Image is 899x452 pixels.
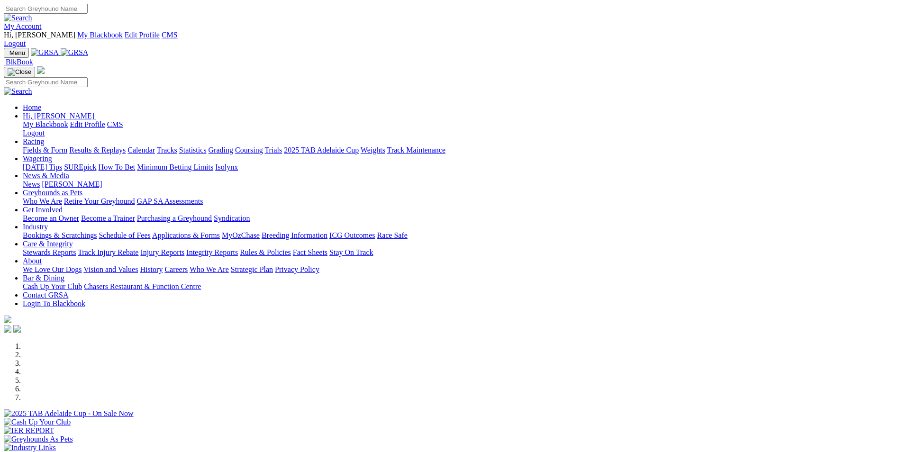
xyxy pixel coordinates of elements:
a: Breeding Information [262,231,327,239]
a: How To Bet [99,163,136,171]
a: Who We Are [190,265,229,273]
a: Hi, [PERSON_NAME] [23,112,96,120]
a: 2025 TAB Adelaide Cup [284,146,359,154]
img: GRSA [31,48,59,57]
a: [PERSON_NAME] [42,180,102,188]
img: IER REPORT [4,426,54,435]
a: Calendar [127,146,155,154]
a: Stay On Track [329,248,373,256]
div: News & Media [23,180,895,189]
a: Privacy Policy [275,265,319,273]
a: Isolynx [215,163,238,171]
a: Chasers Restaurant & Function Centre [84,282,201,290]
a: History [140,265,163,273]
img: Search [4,87,32,96]
a: Industry [23,223,48,231]
a: ICG Outcomes [329,231,375,239]
a: Rules & Policies [240,248,291,256]
a: We Love Our Dogs [23,265,82,273]
a: CMS [162,31,178,39]
a: Schedule of Fees [99,231,150,239]
a: Login To Blackbook [23,299,85,307]
a: Injury Reports [140,248,184,256]
a: Contact GRSA [23,291,68,299]
a: Wagering [23,154,52,163]
a: Careers [164,265,188,273]
a: Syndication [214,214,250,222]
a: Coursing [235,146,263,154]
a: CMS [107,120,123,128]
a: Track Maintenance [387,146,445,154]
a: Stewards Reports [23,248,76,256]
img: 2025 TAB Adelaide Cup - On Sale Now [4,409,134,418]
a: Get Involved [23,206,63,214]
a: Statistics [179,146,207,154]
a: SUREpick [64,163,96,171]
div: Racing [23,146,895,154]
a: Logout [4,39,26,47]
div: Greyhounds as Pets [23,197,895,206]
a: Applications & Forms [152,231,220,239]
a: About [23,257,42,265]
a: Track Injury Rebate [78,248,138,256]
a: News [23,180,40,188]
input: Search [4,4,88,14]
img: Greyhounds As Pets [4,435,73,443]
a: Purchasing a Greyhound [137,214,212,222]
div: Hi, [PERSON_NAME] [23,120,895,137]
img: Search [4,14,32,22]
span: BlkBook [6,58,33,66]
div: Bar & Dining [23,282,895,291]
a: My Account [4,22,42,30]
span: Hi, [PERSON_NAME] [23,112,94,120]
img: Cash Up Your Club [4,418,71,426]
a: Minimum Betting Limits [137,163,213,171]
a: Greyhounds as Pets [23,189,82,197]
img: logo-grsa-white.png [4,316,11,323]
a: MyOzChase [222,231,260,239]
a: Home [23,103,41,111]
a: Bookings & Scratchings [23,231,97,239]
a: Edit Profile [125,31,160,39]
a: GAP SA Assessments [137,197,203,205]
div: Wagering [23,163,895,172]
a: My Blackbook [77,31,123,39]
a: Trials [264,146,282,154]
div: Industry [23,231,895,240]
a: Vision and Values [83,265,138,273]
button: Toggle navigation [4,48,29,58]
button: Toggle navigation [4,67,35,77]
input: Search [4,77,88,87]
a: Weights [361,146,385,154]
a: Edit Profile [70,120,105,128]
a: Fields & Form [23,146,67,154]
span: Menu [9,49,25,56]
div: Care & Integrity [23,248,895,257]
img: facebook.svg [4,325,11,333]
img: Industry Links [4,443,56,452]
a: Racing [23,137,44,145]
a: Bar & Dining [23,274,64,282]
a: News & Media [23,172,69,180]
a: Results & Replays [69,146,126,154]
a: My Blackbook [23,120,68,128]
a: BlkBook [4,58,33,66]
a: Grading [209,146,233,154]
a: Integrity Reports [186,248,238,256]
a: Become a Trainer [81,214,135,222]
span: Hi, [PERSON_NAME] [4,31,75,39]
a: Logout [23,129,45,137]
a: Become an Owner [23,214,79,222]
div: About [23,265,895,274]
a: Race Safe [377,231,407,239]
div: My Account [4,31,895,48]
img: Close [8,68,31,76]
a: Care & Integrity [23,240,73,248]
a: Cash Up Your Club [23,282,82,290]
a: [DATE] Tips [23,163,62,171]
img: twitter.svg [13,325,21,333]
img: GRSA [61,48,89,57]
a: Retire Your Greyhound [64,197,135,205]
a: Who We Are [23,197,62,205]
a: Tracks [157,146,177,154]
